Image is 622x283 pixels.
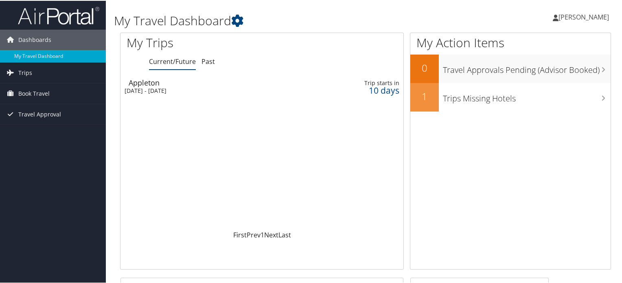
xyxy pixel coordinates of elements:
span: Dashboards [18,29,51,49]
h1: My Action Items [410,33,611,50]
h1: My Trips [127,33,280,50]
span: Trips [18,62,32,82]
h1: My Travel Dashboard [114,11,449,29]
a: First [233,230,247,239]
div: Appleton [129,78,308,86]
a: 1Trips Missing Hotels [410,82,611,111]
h3: Trips Missing Hotels [443,88,611,103]
a: Next [264,230,278,239]
a: 1 [261,230,264,239]
h2: 0 [410,60,439,74]
span: Travel Approval [18,103,61,124]
a: Last [278,230,291,239]
div: Trip starts in [337,79,399,86]
div: [DATE] - [DATE] [125,86,304,94]
span: Book Travel [18,83,50,103]
a: Prev [247,230,261,239]
a: 0Travel Approvals Pending (Advisor Booked) [410,54,611,82]
img: airportal-logo.png [18,5,99,24]
a: Current/Future [149,56,196,65]
h3: Travel Approvals Pending (Advisor Booked) [443,59,611,75]
h2: 1 [410,89,439,103]
a: [PERSON_NAME] [553,4,617,29]
div: 10 days [337,86,399,93]
a: Past [201,56,215,65]
span: [PERSON_NAME] [558,12,609,21]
